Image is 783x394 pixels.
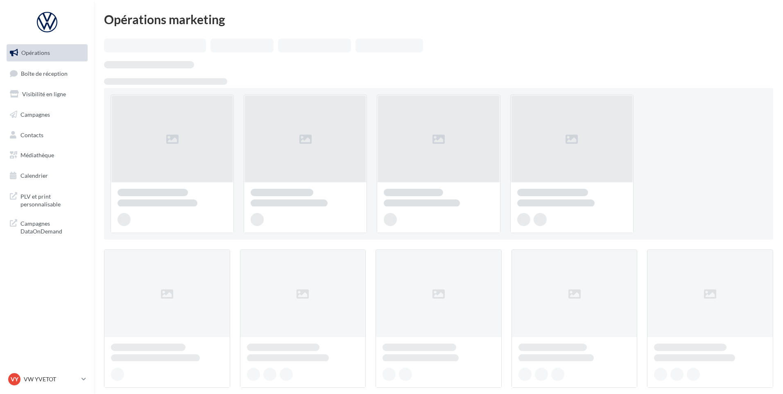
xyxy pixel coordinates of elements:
[5,188,89,212] a: PLV et print personnalisable
[20,172,48,179] span: Calendrier
[20,131,43,138] span: Contacts
[21,70,68,77] span: Boîte de réception
[20,218,84,235] span: Campagnes DataOnDemand
[5,127,89,144] a: Contacts
[5,86,89,103] a: Visibilité en ligne
[5,215,89,239] a: Campagnes DataOnDemand
[11,375,18,383] span: VY
[21,49,50,56] span: Opérations
[20,111,50,118] span: Campagnes
[5,44,89,61] a: Opérations
[5,65,89,82] a: Boîte de réception
[22,91,66,97] span: Visibilité en ligne
[20,191,84,208] span: PLV et print personnalisable
[24,375,78,383] p: VW YVETOT
[7,371,88,387] a: VY VW YVETOT
[104,13,773,25] div: Opérations marketing
[20,152,54,159] span: Médiathèque
[5,167,89,184] a: Calendrier
[5,147,89,164] a: Médiathèque
[5,106,89,123] a: Campagnes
